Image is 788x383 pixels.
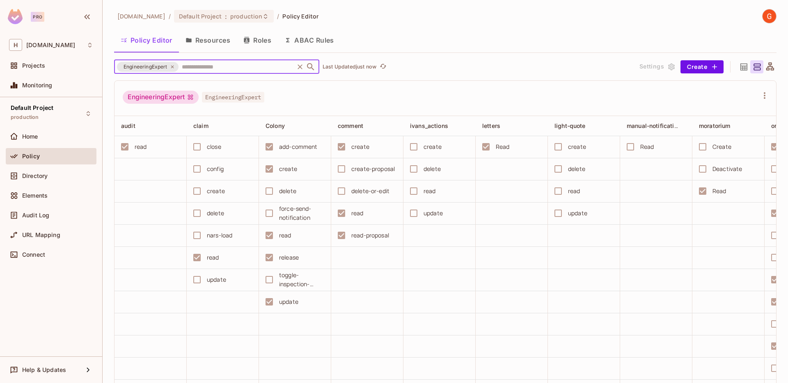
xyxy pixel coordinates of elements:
[294,61,306,73] button: Clear
[278,30,341,50] button: ABAC Rules
[351,231,389,240] div: read-proposal
[22,153,40,160] span: Policy
[554,122,586,129] span: light-quote
[179,12,222,20] span: Default Project
[699,122,731,129] span: moratorium
[279,187,296,196] div: delete
[378,62,388,72] button: refresh
[568,209,587,218] div: update
[279,253,299,262] div: release
[230,12,262,20] span: production
[279,142,318,151] div: add-comment
[22,173,48,179] span: Directory
[376,62,388,72] span: Click to refresh data
[114,30,179,50] button: Policy Editor
[22,133,38,140] span: Home
[351,209,364,218] div: read
[9,39,22,51] span: H
[568,164,585,173] div: delete
[640,142,654,151] div: Read
[482,122,500,129] span: letters
[121,122,135,129] span: audit
[279,164,297,173] div: create
[11,114,39,121] span: production
[202,92,264,103] span: EngineeringExpert
[117,12,165,20] span: the active workspace
[680,60,724,73] button: Create
[636,60,677,73] button: Settings
[207,187,225,196] div: create
[351,187,389,196] div: delete-or-edit
[26,42,75,48] span: Workspace: honeycombinsurance.com
[424,187,436,196] div: read
[207,253,219,262] div: read
[763,9,776,23] img: Gil Kagan
[8,9,23,24] img: SReyMgAAAABJRU5ErkJggg==
[351,142,369,151] div: create
[207,209,224,218] div: delete
[279,204,324,222] div: force-send-notification
[282,12,318,20] span: Policy Editor
[207,275,226,284] div: update
[193,122,208,129] span: claim
[277,12,279,20] li: /
[22,367,66,373] span: Help & Updates
[22,192,48,199] span: Elements
[279,231,291,240] div: read
[119,63,172,71] span: EngineeringExpert
[135,142,147,151] div: read
[169,12,171,20] li: /
[351,164,395,173] div: create-proposal
[305,61,316,73] button: Open
[424,164,441,173] div: delete
[117,62,179,72] div: EngineeringExpert
[568,142,586,151] div: create
[380,63,387,71] span: refresh
[338,122,363,129] span: comment
[496,142,510,151] div: Read
[323,64,376,70] p: Last Updated just now
[410,122,448,129] span: ivans_actions
[207,231,232,240] div: nars-load
[179,30,237,50] button: Resources
[22,232,60,238] span: URL Mapping
[424,142,442,151] div: create
[266,122,285,129] span: Colony
[712,142,731,151] div: Create
[207,164,224,173] div: config
[22,212,49,219] span: Audit Log
[237,30,278,50] button: Roles
[11,105,53,111] span: Default Project
[712,187,726,196] div: Read
[31,12,44,22] div: Pro
[424,209,443,218] div: update
[22,62,45,69] span: Projects
[712,164,742,173] div: Deactivate
[224,13,227,20] span: :
[207,142,221,151] div: close
[279,297,298,306] div: update
[123,91,199,104] div: EngineeringExpert
[627,122,684,130] span: manual-notifications
[568,187,580,196] div: read
[22,251,45,258] span: Connect
[279,271,324,289] div: toggle-inspection-required
[22,82,53,89] span: Monitoring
